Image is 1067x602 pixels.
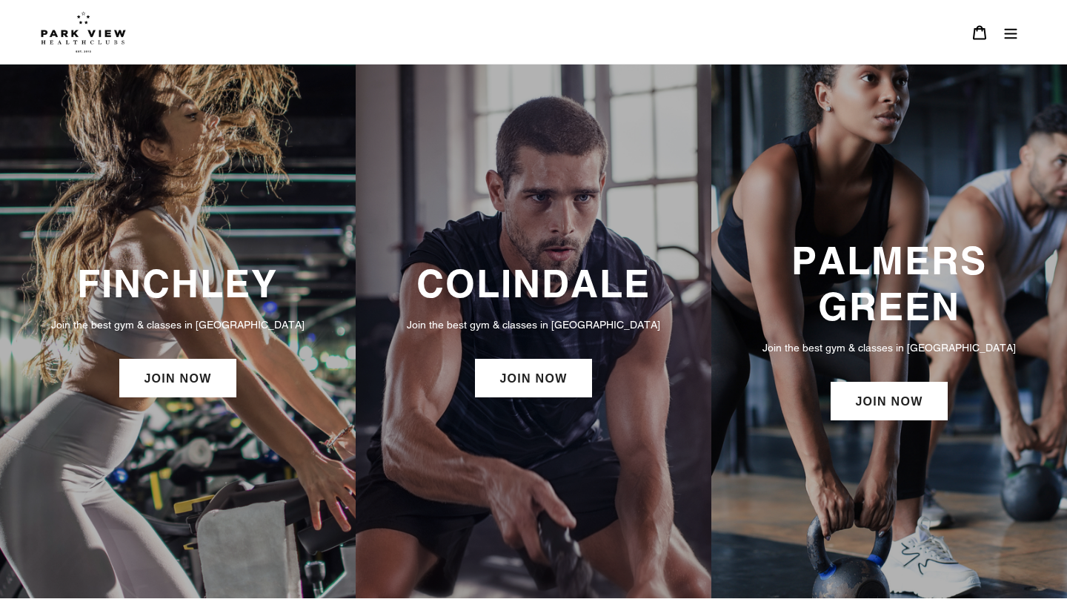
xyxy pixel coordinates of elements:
p: Join the best gym & classes in [GEOGRAPHIC_DATA] [370,317,697,333]
p: Join the best gym & classes in [GEOGRAPHIC_DATA] [726,340,1052,356]
h3: COLINDALE [370,261,697,306]
a: JOIN NOW: Colindale Membership [475,359,591,397]
h3: FINCHLEY [15,261,341,306]
button: Menu [995,16,1026,48]
h3: PALMERS GREEN [726,238,1052,329]
p: Join the best gym & classes in [GEOGRAPHIC_DATA] [15,317,341,333]
a: JOIN NOW: Palmers Green Membership [831,382,947,420]
a: JOIN NOW: Finchley Membership [119,359,236,397]
img: Park view health clubs is a gym near you. [41,11,126,53]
